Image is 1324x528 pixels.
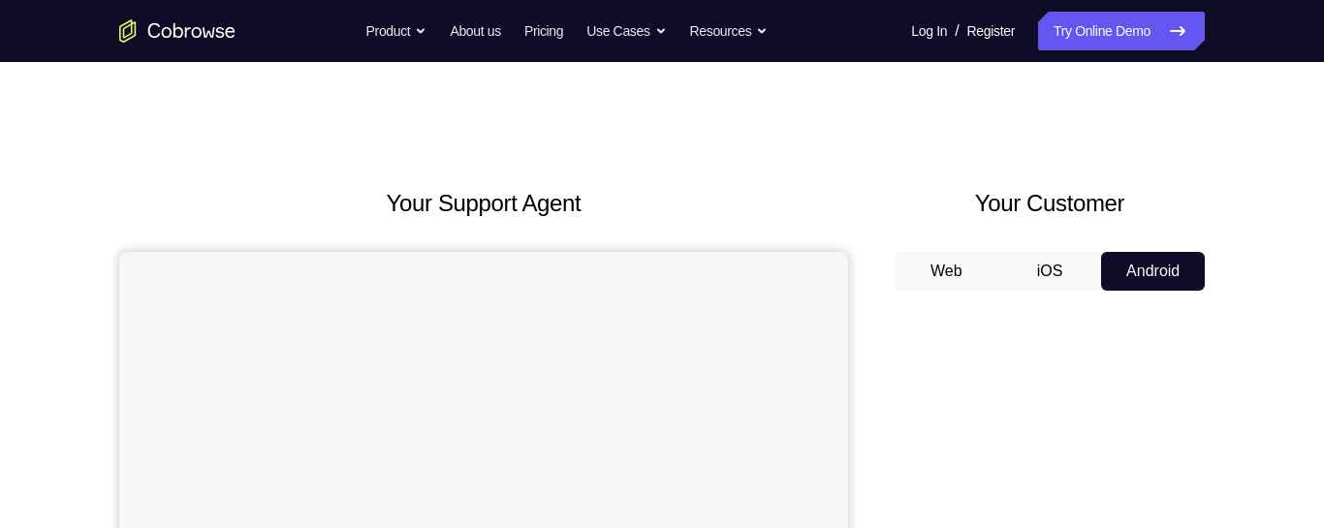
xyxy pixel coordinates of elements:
button: Web [895,252,998,291]
a: About us [450,12,500,50]
button: Use Cases [586,12,666,50]
button: Android [1101,252,1205,291]
button: iOS [998,252,1102,291]
a: Try Online Demo [1038,12,1205,50]
a: Log In [911,12,947,50]
a: Go to the home page [119,19,236,43]
h2: Your Customer [895,186,1205,221]
button: Product [366,12,427,50]
a: Pricing [524,12,563,50]
a: Register [967,12,1015,50]
button: Resources [690,12,769,50]
span: / [955,19,959,43]
h2: Your Support Agent [119,186,848,221]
